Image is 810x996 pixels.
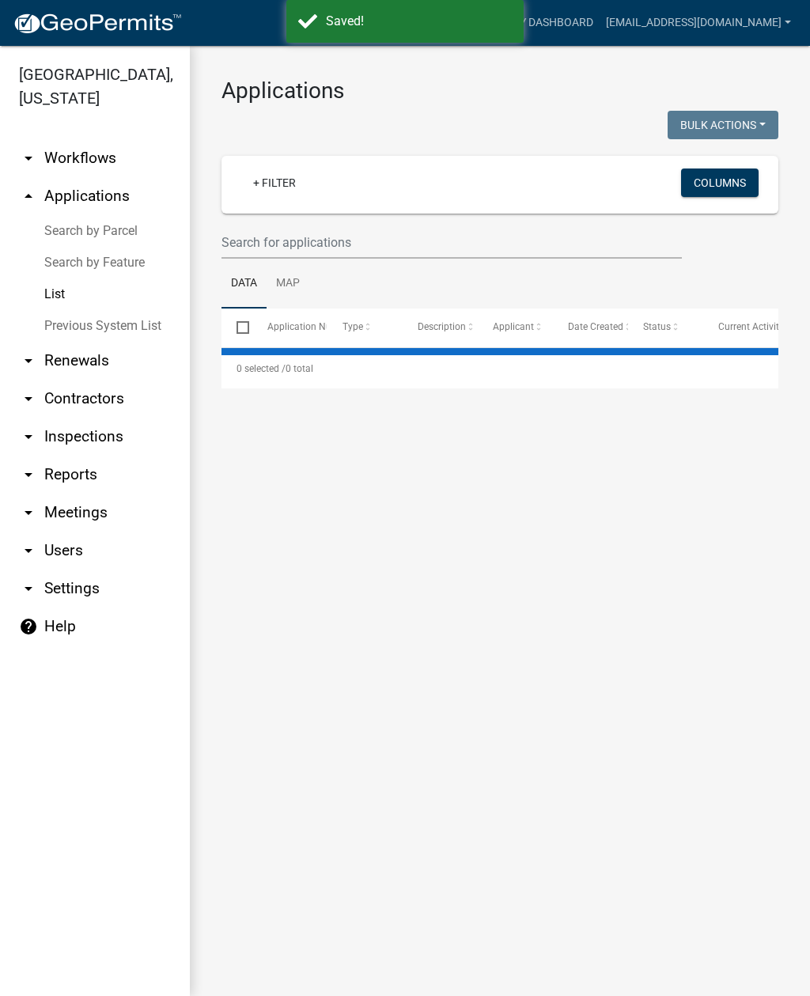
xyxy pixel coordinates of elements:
[600,8,797,38] a: [EMAIL_ADDRESS][DOMAIN_NAME]
[703,309,778,347] datatable-header-cell: Current Activity
[19,541,38,560] i: arrow_drop_down
[19,351,38,370] i: arrow_drop_down
[568,321,623,332] span: Date Created
[19,149,38,168] i: arrow_drop_down
[326,12,512,31] div: Saved!
[252,309,327,347] datatable-header-cell: Application Number
[343,321,363,332] span: Type
[418,321,466,332] span: Description
[553,309,628,347] datatable-header-cell: Date Created
[240,169,308,197] a: + Filter
[681,169,759,197] button: Columns
[267,321,354,332] span: Application Number
[221,309,252,347] datatable-header-cell: Select
[237,363,286,374] span: 0 selected /
[327,309,402,347] datatable-header-cell: Type
[19,465,38,484] i: arrow_drop_down
[19,617,38,636] i: help
[19,187,38,206] i: arrow_drop_up
[478,309,553,347] datatable-header-cell: Applicant
[718,321,784,332] span: Current Activity
[643,321,671,332] span: Status
[221,349,778,388] div: 0 total
[221,78,778,104] h3: Applications
[221,259,267,309] a: Data
[403,309,478,347] datatable-header-cell: Description
[493,321,534,332] span: Applicant
[221,226,682,259] input: Search for applications
[628,309,703,347] datatable-header-cell: Status
[19,503,38,522] i: arrow_drop_down
[504,8,600,38] a: My Dashboard
[267,259,309,309] a: Map
[19,389,38,408] i: arrow_drop_down
[668,111,778,139] button: Bulk Actions
[19,427,38,446] i: arrow_drop_down
[19,579,38,598] i: arrow_drop_down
